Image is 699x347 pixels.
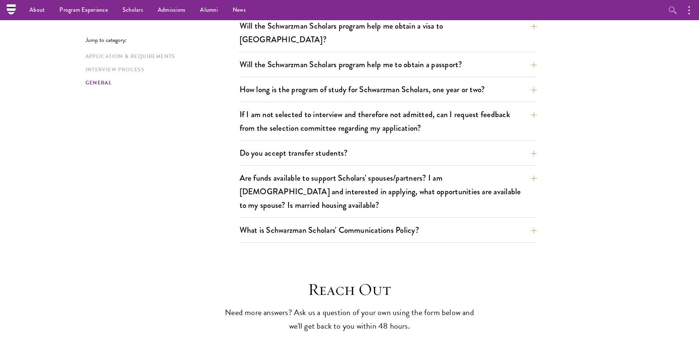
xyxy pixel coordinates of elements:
button: If I am not selected to interview and therefore not admitted, can I request feedback from the sel... [240,106,537,136]
p: Jump to category: [85,37,240,43]
button: How long is the program of study for Schwarzman Scholars, one year or two? [240,81,537,98]
h3: Reach Out [223,279,476,300]
button: What is Schwarzman Scholars' Communications Policy? [240,222,537,238]
button: Will the Schwarzman Scholars program help me obtain a visa to [GEOGRAPHIC_DATA]? [240,18,537,48]
button: Do you accept transfer students? [240,145,537,161]
p: Need more answers? Ask us a question of your own using the form below and we'll get back to you w... [223,306,476,333]
button: Will the Schwarzman Scholars program help me to obtain a passport? [240,56,537,73]
a: General [85,79,235,87]
a: Application & Requirements [85,53,235,60]
a: Interview Process [85,66,235,73]
button: Are funds available to support Scholars' spouses/partners? I am [DEMOGRAPHIC_DATA] and interested... [240,170,537,213]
